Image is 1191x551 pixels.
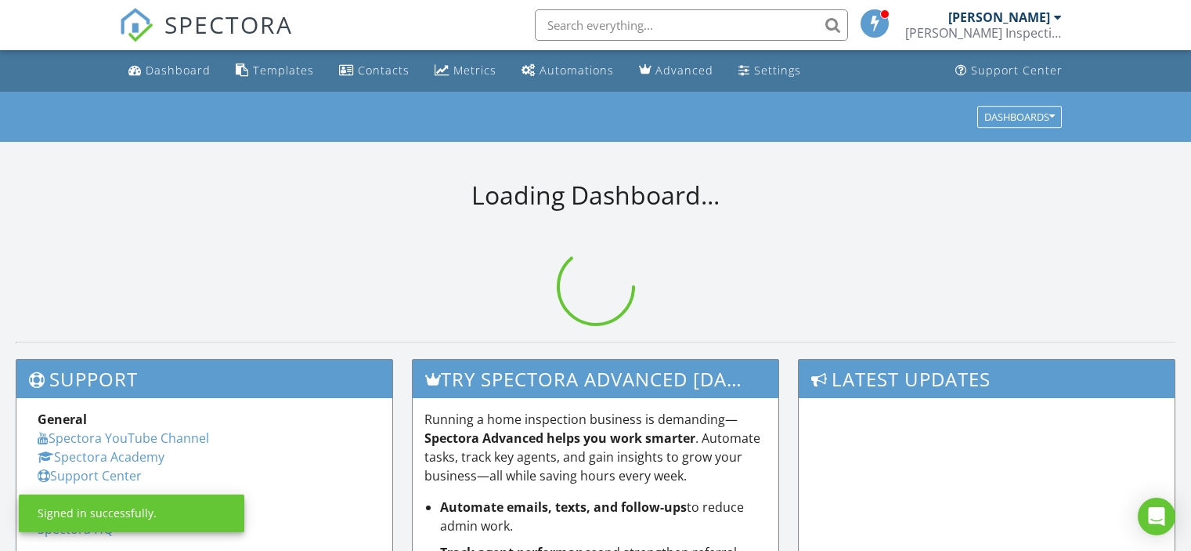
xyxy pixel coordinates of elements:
h3: Latest Updates [799,360,1175,398]
strong: Spectora Advanced helps you work smarter [424,430,695,447]
div: Dashboard [146,63,211,78]
a: SPECTORA [119,21,293,54]
div: [PERSON_NAME] [948,9,1050,25]
img: The Best Home Inspection Software - Spectora [119,8,153,42]
a: Metrics [428,56,503,85]
span: SPECTORA [164,8,293,41]
div: Advanced [655,63,713,78]
div: Support Center [971,63,1063,78]
a: Support Center [949,56,1069,85]
p: Running a home inspection business is demanding— . Automate tasks, track key agents, and gain ins... [424,410,767,485]
div: Open Intercom Messenger [1138,498,1175,535]
h3: Support [16,360,392,398]
a: Spectora YouTube Channel [38,430,209,447]
a: Automations (Basic) [515,56,620,85]
h3: Try spectora advanced [DATE] [413,360,779,398]
a: Dashboard [122,56,217,85]
div: Automations [540,63,614,78]
a: Settings [732,56,807,85]
div: Signed in successfully. [38,506,157,521]
a: Advanced [633,56,720,85]
div: Contacts [358,63,410,78]
div: Dashboards [984,111,1055,122]
a: Spectora Academy [38,448,164,466]
div: Settings [754,63,801,78]
li: to reduce admin work. [440,498,767,535]
a: Templates [229,56,320,85]
a: Support Center [38,467,142,484]
div: Garver Inspection Services [905,25,1062,41]
strong: General [38,411,87,428]
a: Contacts [333,56,416,85]
div: Templates [253,63,314,78]
button: Dashboards [977,106,1062,128]
strong: Automate emails, texts, and follow-ups [440,498,687,516]
div: Metrics [453,63,496,78]
input: Search everything... [535,9,848,41]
